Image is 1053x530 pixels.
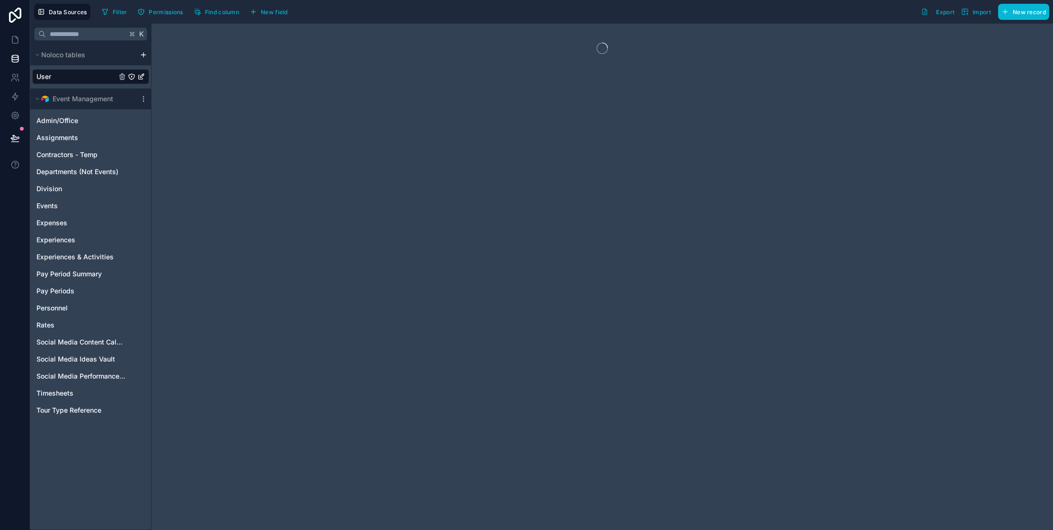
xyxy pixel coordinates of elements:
[134,5,190,19] a: Permissions
[973,9,991,16] span: Import
[1013,9,1046,16] span: New record
[190,5,242,19] button: Find column
[998,4,1049,20] button: New record
[49,9,87,16] span: Data Sources
[149,9,183,16] span: Permissions
[261,9,288,16] span: New field
[918,4,958,20] button: Export
[958,4,994,20] button: Import
[113,9,127,16] span: Filter
[34,4,90,20] button: Data Sources
[936,9,955,16] span: Export
[134,5,186,19] button: Permissions
[98,5,131,19] button: Filter
[994,4,1049,20] a: New record
[138,31,145,37] span: K
[205,9,239,16] span: Find column
[246,5,291,19] button: New field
